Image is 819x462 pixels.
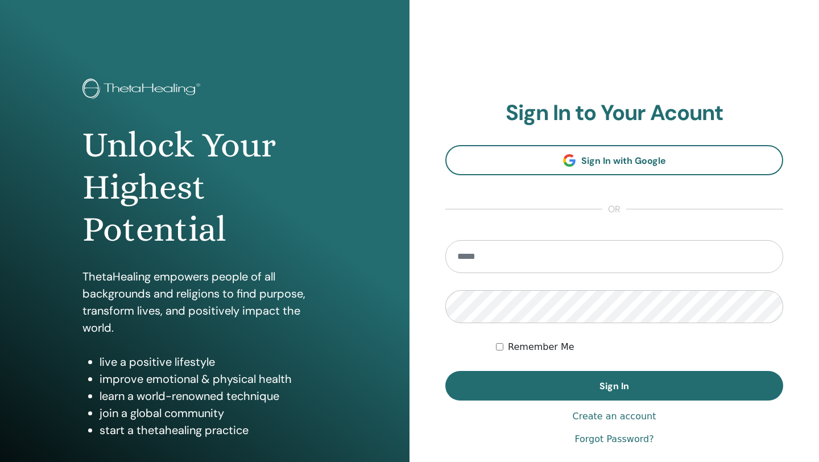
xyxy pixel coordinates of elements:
a: Create an account [572,410,656,423]
li: start a thetahealing practice [100,422,327,439]
a: Forgot Password? [574,432,653,446]
button: Sign In [445,371,783,401]
h1: Unlock Your Highest Potential [82,124,327,251]
li: learn a world-renowned technique [100,387,327,405]
a: Sign In with Google [445,145,783,175]
span: Sign In [599,380,629,392]
label: Remember Me [508,340,574,354]
span: or [602,203,626,216]
p: ThetaHealing empowers people of all backgrounds and religions to find purpose, transform lives, a... [82,268,327,336]
li: live a positive lifestyle [100,353,327,370]
li: join a global community [100,405,327,422]
li: improve emotional & physical health [100,370,327,387]
h2: Sign In to Your Acount [445,100,783,126]
span: Sign In with Google [581,155,666,167]
div: Keep me authenticated indefinitely or until I manually logout [496,340,783,354]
